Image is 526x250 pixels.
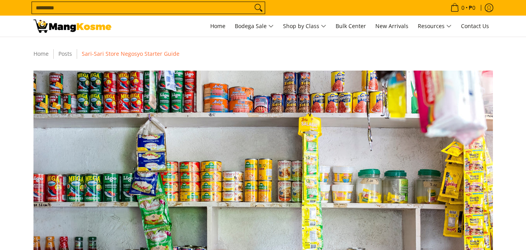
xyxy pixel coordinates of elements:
span: Bulk Center [336,22,366,30]
span: ₱0 [468,5,477,11]
span: Home [210,22,225,30]
nav: Main Menu [119,16,493,37]
a: Home [206,16,229,37]
span: Contact Us [461,22,489,30]
a: Resources [414,16,456,37]
nav: Breadcrumbs [30,49,497,59]
span: Sari-Sari Store Negosyo Starter Guide [82,50,179,57]
span: Shop by Class [283,21,326,31]
a: Home [33,50,49,57]
span: New Arrivals [375,22,408,30]
a: Contact Us [457,16,493,37]
button: Search [252,2,265,14]
a: Bulk Center [332,16,370,37]
a: Shop by Class [279,16,330,37]
span: Resources [418,21,452,31]
a: Posts [58,50,72,57]
img: Negosyo Starter Pack: Sari-sari Store Guide l Mang Kosme Blog [33,20,111,33]
span: • [448,4,478,12]
span: 0 [460,5,466,11]
span: Bodega Sale [235,21,274,31]
a: Bodega Sale [231,16,278,37]
a: New Arrivals [371,16,412,37]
